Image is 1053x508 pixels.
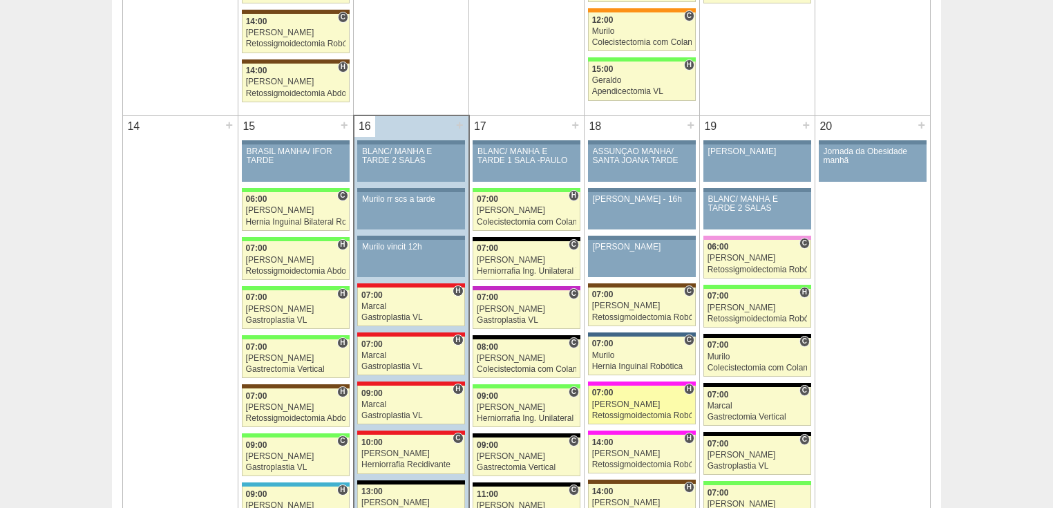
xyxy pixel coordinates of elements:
div: Retossigmoidectomia Abdominal VL [246,414,345,423]
a: C 08:00 [PERSON_NAME] Colecistectomia com Colangiografia VL [473,339,580,378]
a: [PERSON_NAME] [703,144,811,182]
div: [PERSON_NAME] [592,449,692,458]
div: Key: Assunção [357,283,464,288]
div: [PERSON_NAME] [246,256,345,265]
span: Consultório [337,190,348,201]
div: ASSUNÇÃO MANHÃ/ SANTA JOANA TARDE [593,147,692,165]
div: Colecistectomia com Colangiografia VL [592,38,692,47]
span: Consultório [799,434,810,445]
div: Key: Santa Joana [242,59,350,64]
span: 09:00 [477,440,498,450]
div: [PERSON_NAME] [477,354,576,363]
div: Gastrectomia Vertical [708,413,808,422]
span: Consultório [453,433,463,444]
span: 07:00 [592,339,614,348]
div: [PERSON_NAME] [477,403,576,412]
span: 07:00 [708,291,729,301]
div: Gastroplastia VL [361,362,461,371]
span: 07:00 [477,194,498,204]
div: + [916,116,927,134]
div: Key: Albert Einstein [703,236,811,240]
div: Key: Assunção [357,382,464,386]
div: Hernia Inguinal Robótica [592,362,692,371]
a: C 14:00 [PERSON_NAME] Retossigmoidectomia Robótica [242,14,350,53]
div: Hernia Inguinal Bilateral Robótica [246,218,345,227]
span: 07:00 [708,439,729,449]
a: H 07:00 [PERSON_NAME] Retossigmoidectomia Abdominal VL [242,241,350,280]
div: + [454,116,466,134]
span: 08:00 [477,342,498,352]
div: + [339,116,350,134]
div: Key: Blanc [473,335,580,339]
div: [PERSON_NAME] [592,400,692,409]
a: C 07:00 Murilo Hernia Inguinal Robótica [588,337,696,375]
div: Key: São Luiz - SCS [588,8,696,12]
span: Hospital [338,62,348,73]
span: 09:00 [477,391,498,401]
a: C 07:00 [PERSON_NAME] Gastroplastia VL [703,436,811,475]
div: [PERSON_NAME] [477,206,576,215]
div: Key: Brasil [473,188,580,192]
div: [PERSON_NAME] [246,403,345,412]
div: [PERSON_NAME] - 16h [593,195,692,204]
span: 07:00 [361,339,383,349]
div: [PERSON_NAME] [708,303,808,312]
div: Gastroplastia VL [361,313,461,322]
a: H 14:00 [PERSON_NAME] Retossigmoidectomia Robótica [588,435,696,473]
div: Key: São Luiz - Jabaquara [588,332,696,337]
div: Key: Santa Joana [588,283,696,288]
div: Key: Aviso [703,188,811,192]
a: C 12:00 Murilo Colecistectomia com Colangiografia VL [588,12,696,51]
a: C 07:00 Murilo Colecistectomia com Colangiografia VL [703,338,811,377]
a: C 07:00 [PERSON_NAME] Retossigmoidectomia Robótica [588,288,696,326]
span: 07:00 [592,290,614,299]
div: Key: Santa Joana [242,384,350,388]
a: C 09:00 [PERSON_NAME] Gastrectomia Vertical [473,438,580,476]
span: Consultório [799,385,810,396]
div: Murilo [708,352,808,361]
span: Consultório [684,285,694,297]
div: Key: Brasil [703,481,811,485]
span: Hospital [337,239,348,250]
a: Murilo rr scs a tarde [357,192,464,229]
div: Key: Brasil [588,57,696,62]
div: Retossigmoidectomia Robótica [592,460,692,469]
div: Murilo [592,27,692,36]
div: Herniorrafia Recidivante [361,460,461,469]
span: Hospital [453,285,463,297]
span: 14:00 [246,17,267,26]
span: Hospital [337,337,348,348]
div: [PERSON_NAME] [708,451,808,460]
span: Consultório [569,485,579,496]
div: Key: Brasil [242,188,350,192]
div: Key: Pro Matre [588,431,696,435]
span: Hospital [684,384,694,395]
div: Key: Blanc [473,237,580,241]
span: 07:00 [592,388,614,397]
div: Key: Aviso [588,140,696,144]
span: 07:00 [246,292,267,302]
a: C 07:00 Marcal Gastrectomia Vertical [703,387,811,426]
div: BLANC/ MANHÃ E TARDE 1 SALA -PAULO [477,147,576,165]
span: Consultório [569,288,579,299]
span: 14:00 [592,438,614,447]
span: 09:00 [361,388,383,398]
a: H 07:00 [PERSON_NAME] Retossigmoidectomia Robótica [588,386,696,424]
span: 09:00 [246,440,267,450]
span: 14:00 [246,66,267,75]
div: Marcal [361,302,461,311]
div: Colecistectomia com Colangiografia VL [477,218,576,227]
span: 07:00 [477,243,498,253]
div: Key: Aviso [588,236,696,240]
div: Key: Aviso [242,140,350,144]
div: Colecistectomia com Colangiografia VL [477,365,576,374]
span: Hospital [453,335,463,346]
div: Key: Brasil [242,237,350,241]
span: 13:00 [361,487,383,496]
div: Key: Santa Joana [242,10,350,14]
span: Consultório [799,238,810,249]
div: Retossigmoidectomia Robótica [708,265,808,274]
a: H 07:00 [PERSON_NAME] Retossigmoidectomia Robótica [703,289,811,328]
span: Hospital [337,485,348,496]
span: 07:00 [708,488,729,498]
